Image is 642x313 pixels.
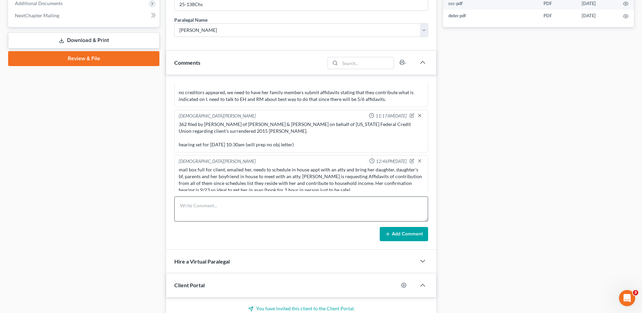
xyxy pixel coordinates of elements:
[174,16,207,23] div: Paralegal Name
[619,290,635,306] iframe: Intercom live chat
[15,13,59,18] span: NextChapter Mailing
[174,59,200,66] span: Comments
[443,9,538,22] td: debn-pdf
[9,9,159,22] a: NextChapter Mailing
[174,305,428,312] p: You have invited this client to the Client Portal.
[576,9,618,22] td: [DATE]
[8,33,159,48] a: Download & Print
[179,113,256,120] div: [DEMOGRAPHIC_DATA][PERSON_NAME]
[174,258,230,265] span: Hire a Virtual Paralegal
[179,121,424,148] div: 362 filed by [PERSON_NAME] of [PERSON_NAME] & [PERSON_NAME] on behalf of [US_STATE] Federal Credi...
[8,51,159,66] a: Review & File
[538,9,576,22] td: PDF
[380,227,428,241] button: Add Comment
[376,158,407,165] span: 12:46PM[DATE]
[340,57,394,69] input: Search...
[15,0,63,6] span: Additional Documents
[376,113,407,119] span: 11:17AM[DATE]
[179,166,424,193] div: mail box full for client, emailed her, needs to schedule in house appt with an atty and bring her...
[633,290,638,295] span: 3
[179,158,256,165] div: [DEMOGRAPHIC_DATA][PERSON_NAME]
[174,282,205,288] span: Client Portal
